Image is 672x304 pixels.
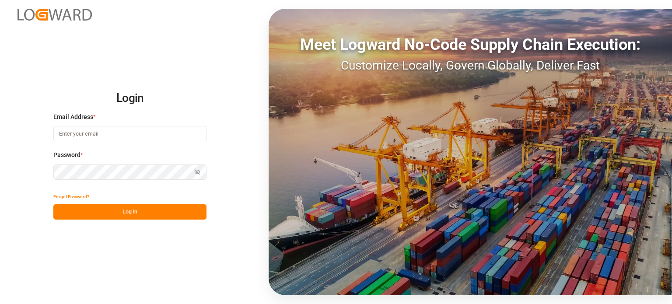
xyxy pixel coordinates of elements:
[269,56,672,75] div: Customize Locally, Govern Globally, Deliver Fast
[53,84,206,112] h2: Login
[53,204,206,220] button: Log In
[53,126,206,141] input: Enter your email
[17,9,92,21] img: Logward_new_orange.png
[53,150,80,160] span: Password
[53,112,93,122] span: Email Address
[53,189,89,204] button: Forgot Password?
[269,33,672,56] div: Meet Logward No-Code Supply Chain Execution:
